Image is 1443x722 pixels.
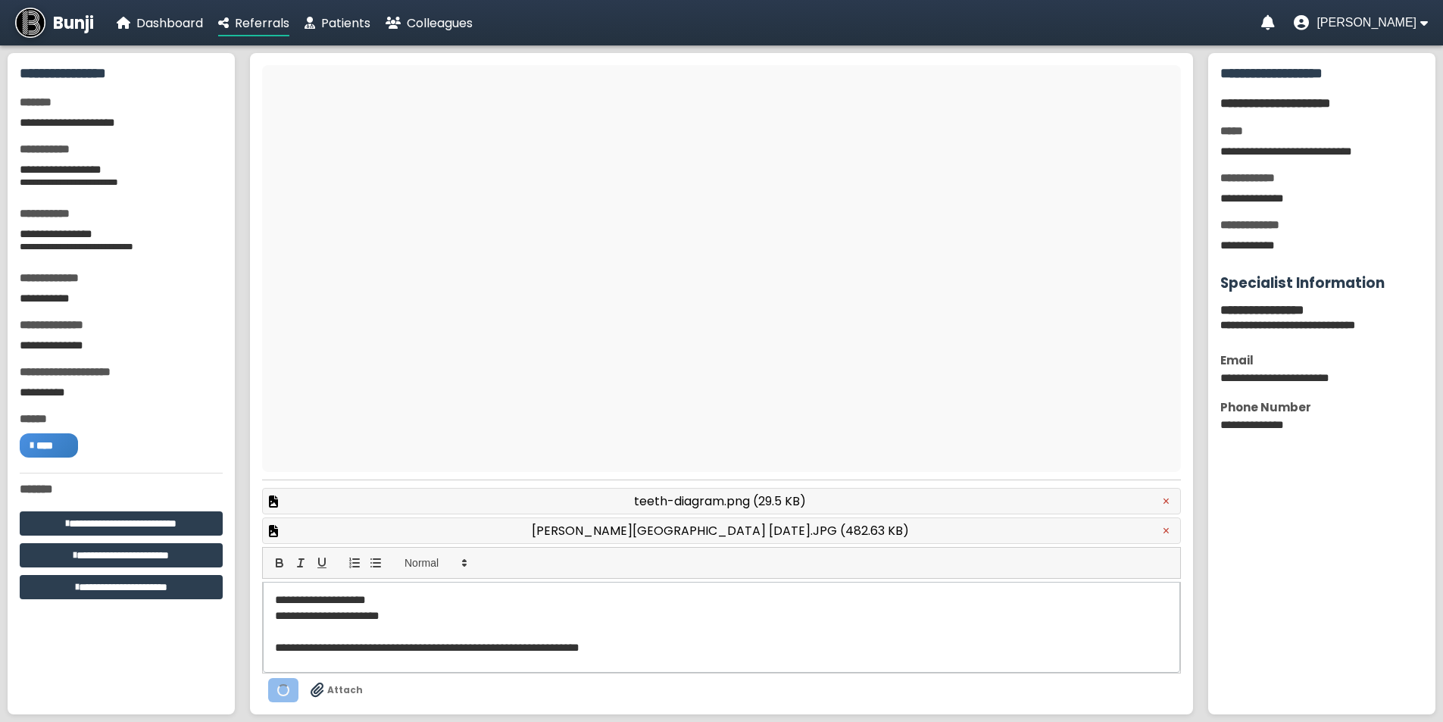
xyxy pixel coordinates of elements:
button: list: bullet [365,554,386,572]
button: list: ordered [344,554,365,572]
div: Email [1220,352,1423,369]
a: Dashboard [117,14,203,33]
span: [PERSON_NAME][GEOGRAPHIC_DATA] [DATE].JPG (482.63 KB) [532,521,909,540]
button: Remove attachment [1158,524,1174,539]
div: Preview attached file [262,488,1181,514]
div: Preview attached file [262,517,1181,544]
h3: Specialist Information [1220,272,1423,294]
a: Bunji [15,8,94,38]
button: underline [311,554,333,572]
span: Colleagues [407,14,473,32]
span: Referrals [235,14,289,32]
button: bold [269,554,290,572]
a: Notifications [1261,15,1275,30]
img: Bunji Dental Referral Management [15,8,45,38]
button: User menu [1294,15,1428,30]
button: italic [290,554,311,572]
a: Referrals [218,14,289,33]
span: [PERSON_NAME] [1317,16,1416,30]
span: Bunji [53,11,94,36]
span: Dashboard [136,14,203,32]
a: Patients [305,14,370,33]
span: Patients [321,14,370,32]
span: teeth-diagram.png (29.5 KB) [634,492,806,511]
button: Remove attachment [1158,494,1174,509]
label: Drag & drop files anywhere to attach [311,683,363,698]
a: Colleagues [386,14,473,33]
span: Attach [327,683,363,697]
div: Phone Number [1220,399,1423,416]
